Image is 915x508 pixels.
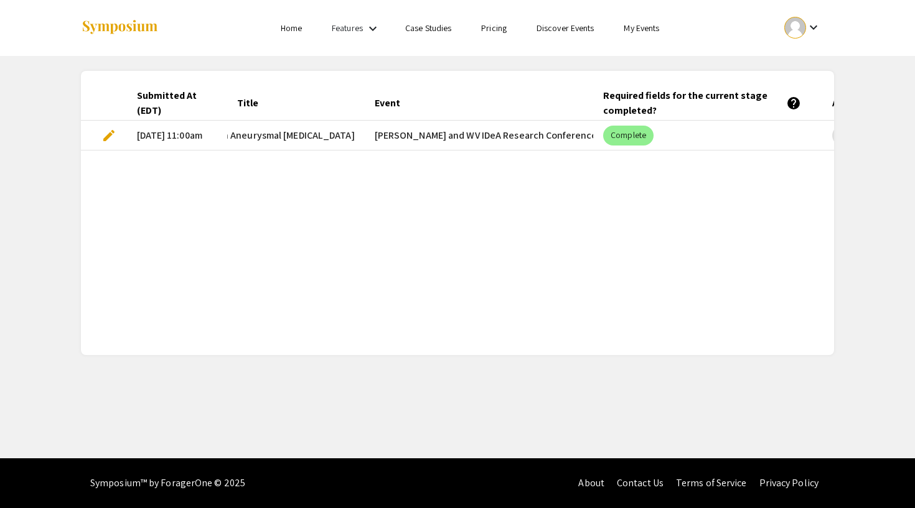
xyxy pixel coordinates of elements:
[624,22,659,34] a: My Events
[137,88,218,118] div: Submitted At (EDT)
[375,96,400,111] div: Event
[537,22,594,34] a: Discover Events
[603,88,812,118] div: Required fields for the current stage completed?help
[101,128,116,143] span: edit
[405,22,451,34] a: Case Studies
[603,126,654,145] mat-chip: Complete
[281,22,302,34] a: Home
[786,96,801,111] mat-icon: help
[137,88,207,118] div: Submitted At (EDT)
[90,458,245,508] div: Symposium™ by ForagerOne © 2025
[676,476,747,489] a: Terms of Service
[481,22,507,34] a: Pricing
[9,452,53,499] iframe: Chat
[771,14,834,42] button: Expand account dropdown
[237,96,258,111] div: Title
[127,121,228,150] mat-cell: [DATE] 11:00am
[81,19,159,36] img: Symposium by ForagerOne
[832,126,896,145] mat-chip: Stage 1, None
[237,96,270,111] div: Title
[578,476,604,489] a: About
[365,21,380,36] mat-icon: Expand Features list
[617,476,664,489] a: Contact Us
[332,22,363,34] a: Features
[759,476,819,489] a: Privacy Policy
[806,20,821,35] mat-icon: Expand account dropdown
[375,96,411,111] div: Event
[603,88,801,118] div: Required fields for the current stage completed?
[365,121,594,150] mat-cell: [PERSON_NAME] and WV IDeA Research Conference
